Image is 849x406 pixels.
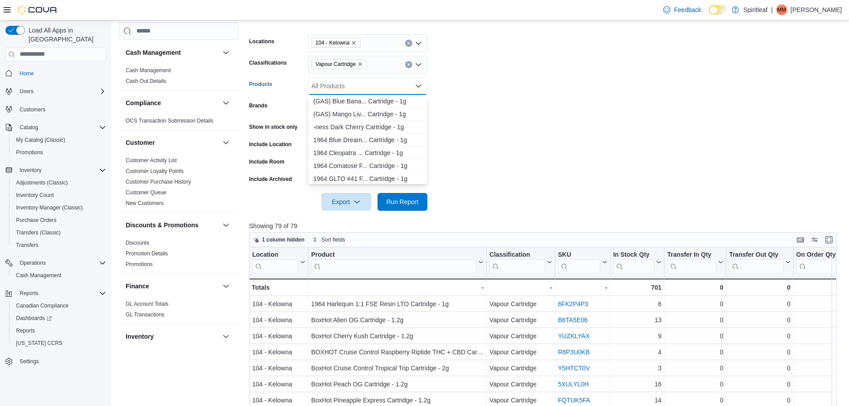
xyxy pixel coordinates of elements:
div: Compliance [119,115,238,130]
button: Transfers [9,239,110,251]
div: 0 [667,395,723,406]
div: 0 [667,315,723,325]
div: 104 - Kelowna [252,315,305,325]
p: Showing 79 of 79 [249,221,843,230]
button: Export [321,193,371,211]
span: Home [16,68,106,79]
div: Product [311,250,476,273]
button: Users [2,85,110,98]
span: Purchase Orders [12,215,106,226]
span: Operations [16,258,106,268]
span: Adjustments (Classic) [16,179,68,186]
span: Load All Apps in [GEOGRAPHIC_DATA] [25,26,106,44]
a: Reports [12,325,38,336]
h3: Inventory [126,332,154,341]
button: Users [16,86,37,97]
button: Open list of options [415,61,422,68]
div: 0 [796,347,848,357]
a: Promotions [126,261,153,267]
span: New Customers [126,200,164,207]
span: Reports [12,325,106,336]
button: Reports [2,287,110,299]
div: 0 [667,363,723,373]
span: Transfers [16,242,38,249]
span: Washington CCRS [12,338,106,349]
a: OCS Transaction Submission Details [126,118,213,124]
a: Transfers [12,240,42,250]
div: Location [252,250,298,273]
button: 1964 GLTO #41 FSE Resin Cartridge - 1g [308,172,427,185]
button: Enter fullscreen [824,234,834,245]
a: Dashboards [12,313,55,324]
button: Display options [809,234,820,245]
div: Vapour Cartridge [489,315,552,325]
span: 104 - Kelowna [312,38,361,48]
span: Home [20,70,34,77]
span: Feedback [674,5,701,14]
button: Cash Management [9,269,110,282]
button: Adjustments (Classic) [9,176,110,189]
a: My Catalog (Classic) [12,135,69,145]
div: 0 [667,299,723,309]
img: Cova [18,5,58,14]
div: 0 [729,315,790,325]
div: Transfer In Qty [667,250,716,273]
span: Catalog [16,122,106,133]
div: 0 [729,331,790,341]
button: Inventory [221,331,231,342]
span: Reports [20,290,38,297]
a: Settings [16,356,42,367]
button: 1964 Comatose FSE Resin Cartridge - 1g [308,160,427,172]
span: Promotions [12,147,106,158]
span: OCS Transaction Submission Details [126,117,213,124]
div: Cash Management [119,65,238,90]
span: Promotions [16,149,43,156]
div: Vapour Cartridge [489,363,552,373]
button: 1964 Blue Dream FSE Resin Cartridge - 1g [308,134,427,147]
span: Cash Management [126,67,171,74]
div: 104 - Kelowna [252,395,305,406]
div: Vapour Cartridge [489,347,552,357]
div: 701 [613,282,661,293]
div: 6 [613,299,661,309]
span: Cash Out Details [126,78,166,85]
a: Customer Loyalty Points [126,168,184,174]
div: Transfer Out Qty [729,250,783,259]
label: Include Room [249,158,284,165]
h3: Customer [126,138,155,147]
div: - [311,282,484,293]
div: 9 [613,331,661,341]
button: Clear input [405,40,412,47]
button: Customer [126,138,219,147]
span: Promotions [126,261,153,268]
span: Users [16,86,106,97]
div: On Order Qty [796,250,841,259]
a: Y5HTCT0V [558,365,590,372]
div: 0 [729,379,790,390]
span: Settings [16,356,106,367]
div: 0 [667,331,723,341]
a: Promotions [12,147,47,158]
button: Finance [221,281,231,291]
button: Open list of options [415,40,422,47]
button: Inventory [2,164,110,176]
div: BoxHot Alien OG Cartridge - 1.2g [311,315,484,325]
a: Customer Activity List [126,157,177,164]
label: Include Location [249,141,291,148]
span: GL Account Totals [126,300,168,308]
button: SKU [558,250,607,273]
span: MM [777,4,786,15]
div: 0 [729,395,790,406]
h3: Cash Management [126,48,181,57]
span: Transfers (Classic) [12,227,106,238]
button: -ness Dark Cherry Cartridge - 1g [308,121,427,134]
button: Finance [126,282,219,291]
span: Customer Purchase History [126,178,191,185]
a: [US_STATE] CCRS [12,338,66,349]
div: 0 [667,347,723,357]
input: Dark Mode [709,5,727,15]
a: YUZKLYAX [558,332,590,340]
div: 16 [613,379,661,390]
div: - [489,282,552,293]
button: My Catalog (Classic) [9,134,110,146]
